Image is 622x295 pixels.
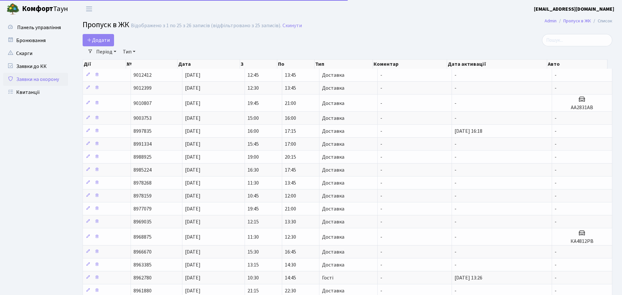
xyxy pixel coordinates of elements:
[94,46,119,57] a: Період
[185,100,201,107] span: [DATE]
[285,218,296,225] span: 13:30
[555,166,557,174] span: -
[285,153,296,161] span: 20:15
[380,85,382,92] span: -
[285,287,296,294] span: 22:30
[555,115,557,122] span: -
[380,141,382,148] span: -
[248,85,259,92] span: 12:30
[185,287,201,294] span: [DATE]
[133,166,152,174] span: 8985224
[133,179,152,187] span: 8978268
[555,238,609,244] h5: КА4812РВ
[248,153,259,161] span: 19:00
[380,274,382,281] span: -
[315,60,373,69] th: Тип
[133,100,152,107] span: 9010807
[455,153,456,161] span: -
[534,6,614,13] b: [EMAIL_ADDRESS][DOMAIN_NAME]
[380,179,382,187] span: -
[185,274,201,281] span: [DATE]
[455,205,456,212] span: -
[3,86,68,99] a: Квитанції
[133,218,152,225] span: 8969035
[3,47,68,60] a: Скарги
[555,261,557,268] span: -
[178,60,240,69] th: Дата
[322,206,344,211] span: Доставка
[285,115,296,122] span: 16:00
[6,3,19,16] img: logo.png
[83,34,114,46] a: Додати
[511,46,615,62] div: Запис успішно додано.
[185,141,201,148] span: [DATE]
[608,9,615,15] div: ×
[608,47,615,53] div: ×
[322,249,344,255] span: Доставка
[322,116,344,121] span: Доставка
[87,37,110,44] span: Додати
[380,115,382,122] span: -
[185,261,201,268] span: [DATE]
[322,193,344,199] span: Доставка
[185,128,201,135] span: [DATE]
[455,192,456,199] span: -
[555,205,557,212] span: -
[3,34,68,47] a: Бронювання
[248,179,259,187] span: 11:30
[248,274,259,281] span: 10:30
[511,8,615,44] div: Опитування щодо паркування в ЖК «Комфорт Таун»
[185,115,201,122] span: [DATE]
[185,248,201,255] span: [DATE]
[380,192,382,199] span: -
[555,287,557,294] span: -
[380,100,382,107] span: -
[133,141,152,148] span: 8991334
[248,248,259,255] span: 15:30
[285,128,296,135] span: 17:15
[3,60,68,73] a: Заявки до КК
[455,85,456,92] span: -
[285,72,296,79] span: 13:45
[555,192,557,199] span: -
[3,73,68,86] a: Заявки на охорону
[455,72,456,79] span: -
[285,205,296,212] span: 21:00
[185,205,201,212] span: [DATE]
[248,261,259,268] span: 13:15
[17,24,61,31] span: Панель управління
[380,248,382,255] span: -
[455,287,456,294] span: -
[455,218,456,225] span: -
[240,60,277,69] th: З
[322,154,344,160] span: Доставка
[133,128,152,135] span: 8997835
[185,233,201,241] span: [DATE]
[455,274,482,281] span: [DATE] 13:26
[133,153,152,161] span: 8988925
[455,233,456,241] span: -
[133,115,152,122] span: 9003753
[131,23,281,29] div: Відображено з 1 по 25 з 26 записів (відфільтровано з 25 записів).
[380,72,382,79] span: -
[373,60,447,69] th: Коментар
[455,100,456,107] span: -
[133,287,152,294] span: 8961880
[322,275,333,280] span: Гості
[83,19,129,30] span: Пропуск в ЖК
[133,205,152,212] span: 8977079
[248,192,259,199] span: 10:45
[555,274,557,281] span: -
[322,219,344,224] span: Доставка
[185,72,201,79] span: [DATE]
[555,218,557,225] span: -
[185,85,201,92] span: [DATE]
[120,46,138,57] a: Тип
[380,205,382,212] span: -
[282,23,302,29] a: Скинути
[380,166,382,174] span: -
[322,101,344,106] span: Доставка
[185,166,201,174] span: [DATE]
[133,233,152,241] span: 8968875
[547,60,607,69] th: Авто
